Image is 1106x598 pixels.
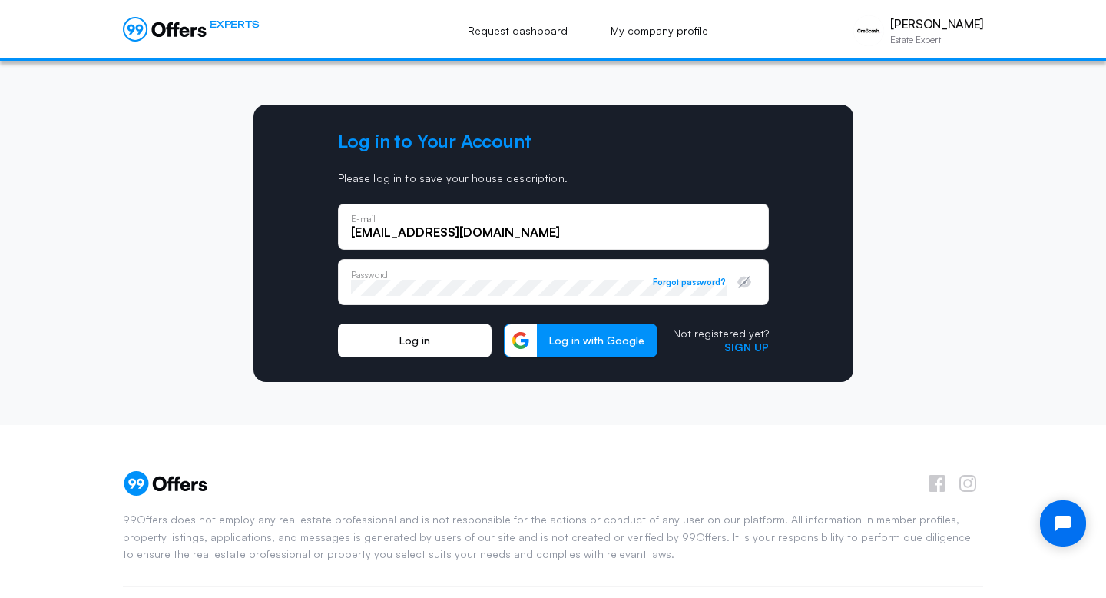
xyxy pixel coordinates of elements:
p: E-mail [351,214,375,223]
p: Estate Expert [890,35,983,45]
p: Please log in to save your house description. [338,171,769,185]
h2: Log in to Your Account [338,129,769,153]
a: Sign up [724,341,769,354]
span: Log in with Google [537,334,657,347]
iframe: Tidio Chat [1027,487,1099,560]
p: [PERSON_NAME] [890,17,983,32]
a: My company profile [594,14,725,48]
button: Log in [338,324,492,357]
p: Password [351,271,388,279]
p: Not registered yet? [673,327,769,341]
button: Log in with Google [504,324,657,357]
img: Ed Alvarez [853,15,884,46]
a: Request dashboard [451,14,584,48]
a: EXPERTS [123,17,259,42]
button: Forgot password? [653,277,726,287]
span: EXPERTS [210,17,259,32]
p: 99Offers does not employ any real estate professional and is not responsible for the actions or c... [123,511,983,563]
